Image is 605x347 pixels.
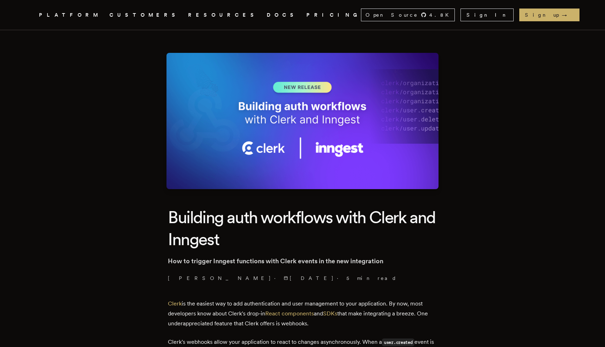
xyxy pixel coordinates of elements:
a: SDKs [323,310,337,317]
a: DOCS [267,11,298,20]
button: RESOURCES [188,11,258,20]
p: How to trigger Inngest functions with Clerk events in the new integration [168,256,437,266]
h1: Building auth workflows with Clerk and Inngest [168,206,437,250]
span: 5 min read [346,275,397,282]
a: Sign In [460,9,514,21]
button: PLATFORM [39,11,101,20]
p: is the easiest way to add authentication and user management to your application. By now, most de... [168,299,437,329]
span: [DATE] [284,275,334,282]
a: CUSTOMERS [109,11,180,20]
a: [PERSON_NAME] [168,275,271,282]
a: React components [265,310,314,317]
code: user.created [382,338,414,346]
img: Featured image for Building auth workflows with Clerk and Inngest blog post [166,53,439,189]
a: Sign up [519,9,579,21]
p: · · [168,275,437,282]
span: Open Source [366,11,418,18]
a: PRICING [306,11,361,20]
span: 4.8 K [429,11,453,18]
a: Clerk [168,300,182,307]
span: → [562,11,574,18]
